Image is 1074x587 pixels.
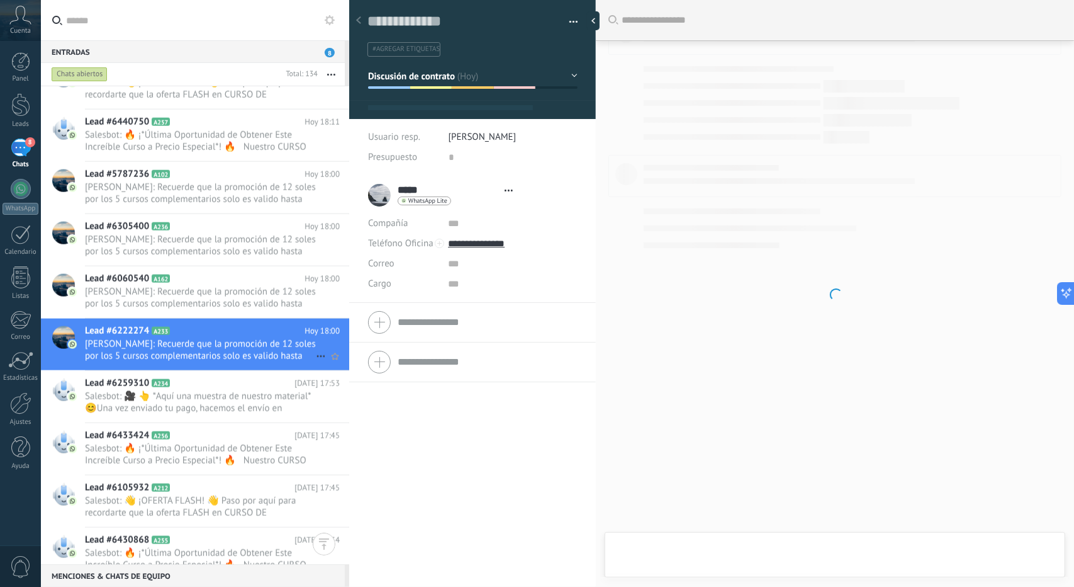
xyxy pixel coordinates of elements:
[41,564,345,587] div: Menciones & Chats de equipo
[68,549,77,558] img: com.amocrm.amocrmwa.svg
[368,234,434,254] button: Teléfono Oficina
[68,183,77,192] img: com.amocrm.amocrmwa.svg
[41,266,349,318] a: Lead #6060540 A162 Hoy 18:00 [PERSON_NAME]: Recuerde que la promoción de 12 soles por los 5 curso...
[587,11,600,30] div: Ocultar
[41,423,349,475] a: Lead #6433424 A256 [DATE] 17:45 Salesbot: 🔥 ¡*Última Oportunidad de Obtener Este Increíble Curso ...
[152,170,170,178] span: A102
[294,534,340,547] span: [DATE] 17:34
[85,325,149,338] span: Lead #6222274
[3,374,39,382] div: Estadísticas
[3,248,39,256] div: Calendario
[281,68,318,81] div: Total: 134
[294,377,340,390] span: [DATE] 17:53
[368,127,439,147] div: Usuario resp.
[152,431,170,440] span: A256
[41,371,349,423] a: Lead #6259310 A234 [DATE] 17:53 Salesbot: 🎥 👆 *Aquí una muestra de nuestro material* 😊Una vez env...
[52,67,108,82] div: Chats abiertos
[325,48,335,57] span: 8
[41,40,345,63] div: Entradas
[41,162,349,214] a: Lead #5787236 A102 Hoy 18:00 [PERSON_NAME]: Recuerde que la promoción de 12 soles por los 5 curso...
[41,319,349,370] a: Lead #6222274 A233 Hoy 18:00 [PERSON_NAME]: Recuerde que la promoción de 12 soles por los 5 curso...
[41,110,349,161] a: Lead #6440750 A257 Hoy 18:11 Salesbot: 🔥 ¡*Última Oportunidad de Obtener Este Increíble Curso a P...
[41,476,349,527] a: Lead #6105932 A212 [DATE] 17:45 Salesbot: 👋 ¡OFERTA FLASH! 👋 Paso por aquí para recordarte que la...
[3,292,39,300] div: Listas
[68,497,77,506] img: com.amocrm.amocrmwa.svg
[3,75,39,83] div: Panel
[3,418,39,426] div: Ajustes
[305,220,340,233] span: Hoy 18:00
[10,27,31,35] span: Cuenta
[368,274,439,294] div: Cargo
[3,333,39,341] div: Correo
[368,151,417,163] span: Presupuesto
[85,534,149,547] span: Lead #6430868
[294,430,340,442] span: [DATE] 17:45
[152,484,170,492] span: A212
[85,220,149,233] span: Lead #6305400
[368,258,394,270] span: Correo
[368,254,394,274] button: Correo
[3,462,39,470] div: Ayuda
[68,236,77,244] img: com.amocrm.amocrmwa.svg
[368,279,391,288] span: Cargo
[3,161,39,169] div: Chats
[68,340,77,349] img: com.amocrm.amocrmwa.svg
[408,198,447,204] span: WhatsApp Lite
[85,77,316,101] span: Salesbot: 👋 ¡OFERTA FLASH! 👋 Paso por aquí para recordarte que la oferta FLASH en CURSO DE BOCADI...
[85,234,316,258] span: [PERSON_NAME]: Recuerde que la promoción de 12 soles por los 5 cursos complementarios solo es val...
[68,392,77,401] img: com.amocrm.amocrmwa.svg
[85,168,149,181] span: Lead #5787236
[85,181,316,205] span: [PERSON_NAME]: Recuerde que la promoción de 12 soles por los 5 cursos complementarios solo es val...
[85,377,149,390] span: Lead #6259310
[368,237,434,249] span: Teléfono Oficina
[152,536,170,544] span: A255
[85,273,149,285] span: Lead #6060540
[305,273,340,285] span: Hoy 18:00
[368,147,439,168] div: Presupuesto
[152,275,170,283] span: A162
[3,120,39,128] div: Leads
[368,214,439,234] div: Compañía
[85,547,316,571] span: Salesbot: 🔥 ¡*Última Oportunidad de Obtener Este Increíble Curso a Precio Especial*! 🔥 Nuestro CU...
[152,327,170,335] span: A233
[68,131,77,140] img: com.amocrm.amocrmwa.svg
[305,168,340,181] span: Hoy 18:00
[85,495,316,519] span: Salesbot: 👋 ¡OFERTA FLASH! 👋 Paso por aquí para recordarte que la oferta FLASH en CURSO DE BOCADI...
[152,118,170,126] span: A257
[294,482,340,494] span: [DATE] 17:45
[85,129,316,153] span: Salesbot: 🔥 ¡*Última Oportunidad de Obtener Este Increíble Curso a Precio Especial*! 🔥 Nuestro CU...
[305,116,340,128] span: Hoy 18:11
[85,116,149,128] span: Lead #6440750
[368,131,420,143] span: Usuario resp.
[41,214,349,266] a: Lead #6305400 A236 Hoy 18:00 [PERSON_NAME]: Recuerde que la promoción de 12 soles por los 5 curso...
[305,325,340,338] span: Hoy 18:00
[372,45,440,54] span: #agregar etiquetas
[85,286,316,310] span: [PERSON_NAME]: Recuerde que la promoción de 12 soles por los 5 cursos complementarios solo es val...
[85,390,316,414] span: Salesbot: 🎥 👆 *Aquí una muestra de nuestro material* 😊Una vez enviado tu pago, hacemos el envío e...
[449,131,517,143] span: [PERSON_NAME]
[68,288,77,297] img: com.amocrm.amocrmwa.svg
[25,137,35,147] span: 8
[3,203,38,215] div: WhatsApp
[152,222,170,231] span: A236
[85,482,149,494] span: Lead #6105932
[41,528,349,579] a: Lead #6430868 A255 [DATE] 17:34 Salesbot: 🔥 ¡*Última Oportunidad de Obtener Este Increíble Curso ...
[85,338,316,362] span: [PERSON_NAME]: Recuerde que la promoción de 12 soles por los 5 cursos complementarios solo es val...
[152,379,170,387] span: A234
[85,430,149,442] span: Lead #6433424
[68,445,77,453] img: com.amocrm.amocrmwa.svg
[85,443,316,467] span: Salesbot: 🔥 ¡*Última Oportunidad de Obtener Este Increíble Curso a Precio Especial*! 🔥 Nuestro CU...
